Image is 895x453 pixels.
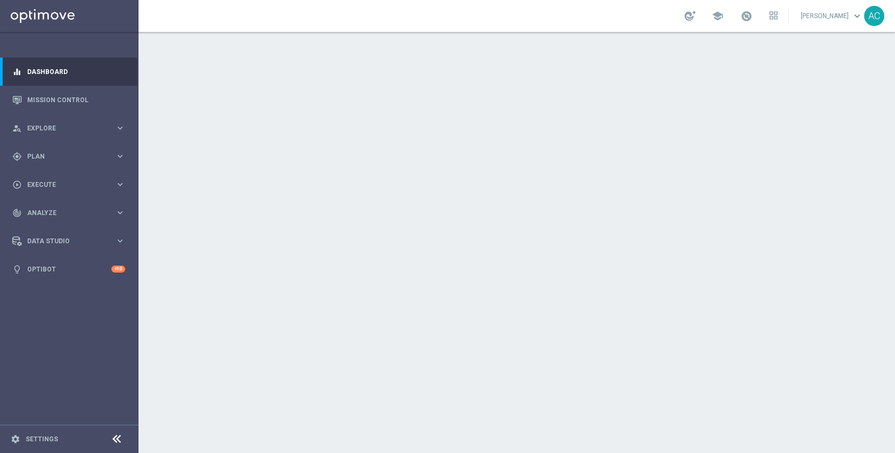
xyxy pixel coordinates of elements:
[27,86,125,114] a: Mission Control
[12,208,22,218] i: track_changes
[12,265,22,274] i: lightbulb
[12,255,125,283] div: Optibot
[26,436,58,442] a: Settings
[27,255,111,283] a: Optibot
[800,8,864,24] a: [PERSON_NAME]keyboard_arrow_down
[12,57,125,86] div: Dashboard
[27,210,115,216] span: Analyze
[12,123,115,133] div: Explore
[115,123,125,133] i: keyboard_arrow_right
[12,152,126,161] button: gps_fixed Plan keyboard_arrow_right
[115,151,125,161] i: keyboard_arrow_right
[115,179,125,190] i: keyboard_arrow_right
[12,86,125,114] div: Mission Control
[12,124,126,133] button: person_search Explore keyboard_arrow_right
[27,57,125,86] a: Dashboard
[12,209,126,217] button: track_changes Analyze keyboard_arrow_right
[27,125,115,131] span: Explore
[111,266,125,273] div: +10
[12,236,115,246] div: Data Studio
[851,10,863,22] span: keyboard_arrow_down
[12,265,126,274] button: lightbulb Optibot +10
[115,208,125,218] i: keyboard_arrow_right
[12,180,115,190] div: Execute
[12,67,22,77] i: equalizer
[12,180,126,189] button: play_circle_outline Execute keyboard_arrow_right
[11,434,20,444] i: settings
[115,236,125,246] i: keyboard_arrow_right
[864,6,884,26] div: AC
[12,152,22,161] i: gps_fixed
[27,153,115,160] span: Plan
[27,182,115,188] span: Execute
[12,96,126,104] button: Mission Control
[12,208,115,218] div: Analyze
[12,152,115,161] div: Plan
[12,68,126,76] button: equalizer Dashboard
[12,180,22,190] i: play_circle_outline
[12,123,22,133] i: person_search
[12,237,126,245] button: Data Studio keyboard_arrow_right
[27,238,115,244] span: Data Studio
[712,10,723,22] span: school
